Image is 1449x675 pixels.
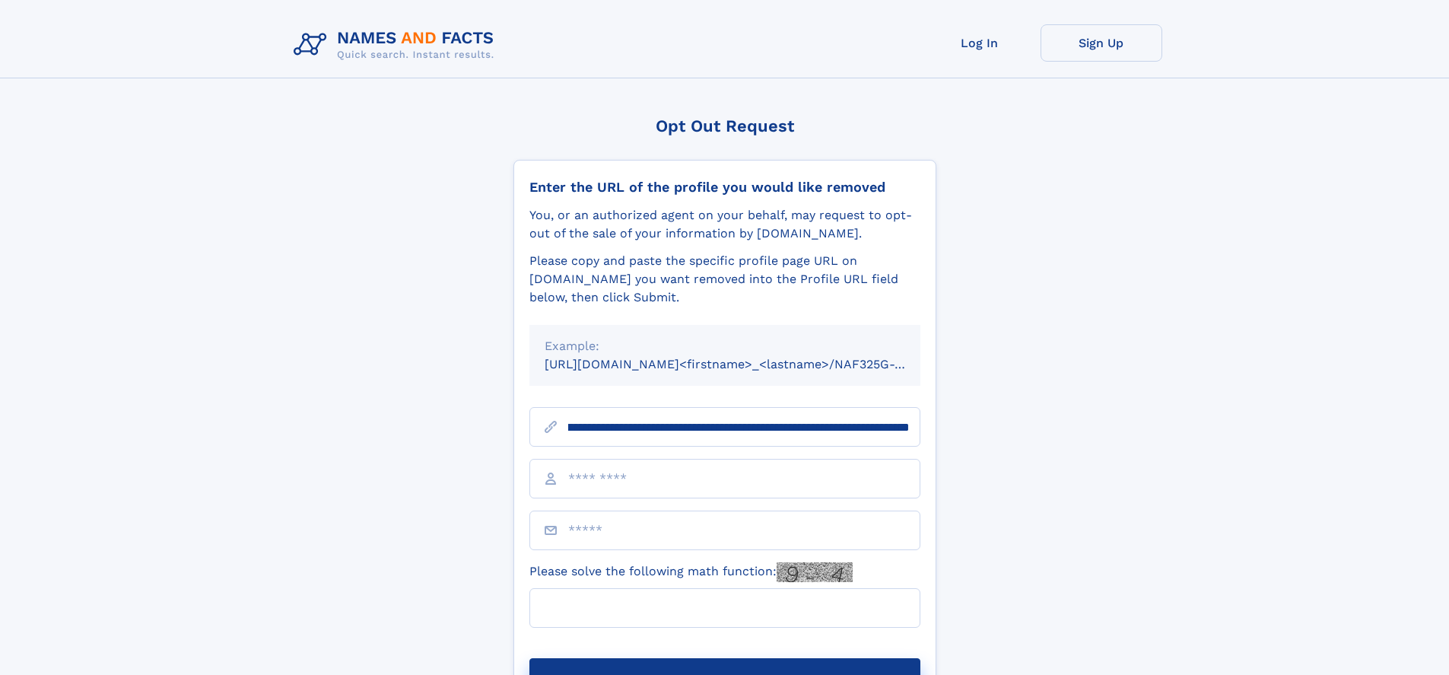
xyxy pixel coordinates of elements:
[529,206,920,243] div: You, or an authorized agent on your behalf, may request to opt-out of the sale of your informatio...
[1041,24,1162,62] a: Sign Up
[529,179,920,196] div: Enter the URL of the profile you would like removed
[529,252,920,307] div: Please copy and paste the specific profile page URL on [DOMAIN_NAME] you want removed into the Pr...
[529,562,853,582] label: Please solve the following math function:
[545,337,905,355] div: Example:
[513,116,936,135] div: Opt Out Request
[545,357,949,371] small: [URL][DOMAIN_NAME]<firstname>_<lastname>/NAF325G-xxxxxxxx
[919,24,1041,62] a: Log In
[288,24,507,65] img: Logo Names and Facts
